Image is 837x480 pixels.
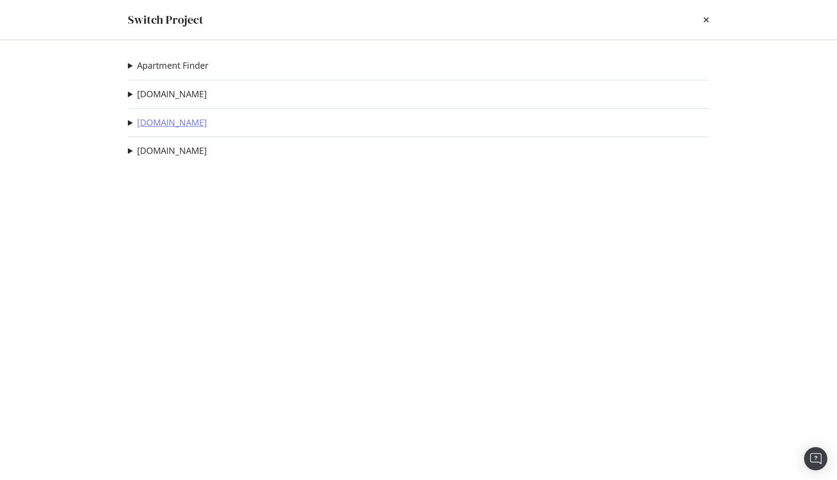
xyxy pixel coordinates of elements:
[128,88,207,101] summary: [DOMAIN_NAME]
[128,12,203,28] div: Switch Project
[137,89,207,99] a: [DOMAIN_NAME]
[804,447,827,470] div: Open Intercom Messenger
[128,117,207,129] summary: [DOMAIN_NAME]
[128,60,208,72] summary: Apartment Finder
[128,145,207,157] summary: [DOMAIN_NAME]
[137,146,207,156] a: [DOMAIN_NAME]
[703,12,709,28] div: times
[137,60,208,71] a: Apartment Finder
[137,118,207,128] a: [DOMAIN_NAME]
